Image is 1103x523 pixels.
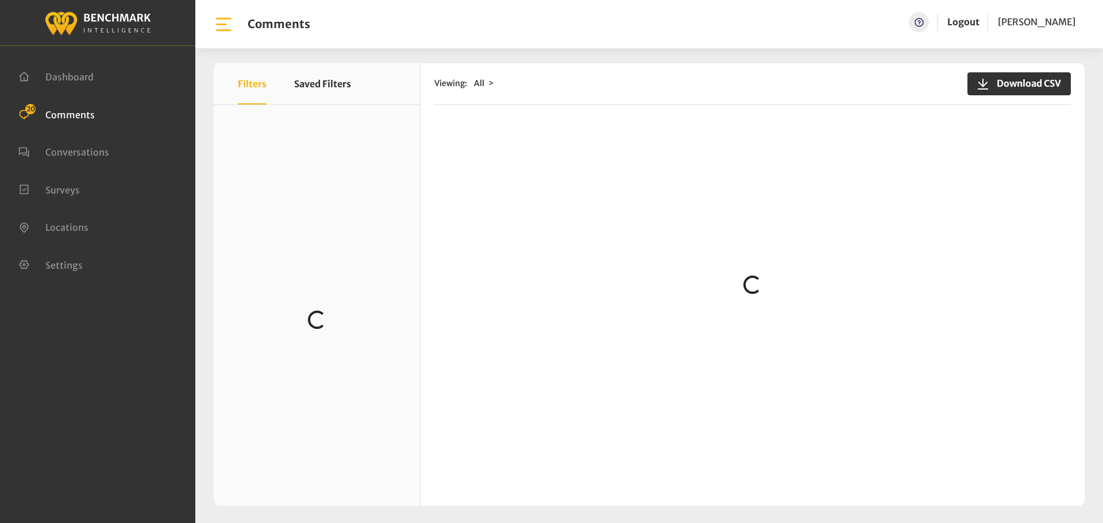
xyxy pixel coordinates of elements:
button: Filters [238,63,267,104]
span: Surveys [45,184,80,195]
a: Logout [947,12,979,32]
span: Settings [45,259,83,270]
img: bar [214,14,234,34]
span: Comments [45,109,95,120]
a: Dashboard [18,70,94,82]
span: [PERSON_NAME] [998,16,1075,28]
span: All [474,78,484,88]
a: Comments 20 [18,108,95,119]
button: Download CSV [967,72,1071,95]
a: Surveys [18,183,80,195]
a: Conversations [18,145,109,157]
span: Locations [45,222,88,233]
span: Dashboard [45,71,94,83]
span: Download CSV [990,76,1061,90]
span: Conversations [45,146,109,158]
a: Locations [18,220,88,232]
a: [PERSON_NAME] [998,12,1075,32]
a: Settings [18,258,83,270]
span: 20 [25,104,36,114]
h1: Comments [248,17,310,31]
button: Saved Filters [294,63,351,104]
img: benchmark [44,9,151,37]
span: Viewing: [434,78,467,90]
a: Logout [947,16,979,28]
